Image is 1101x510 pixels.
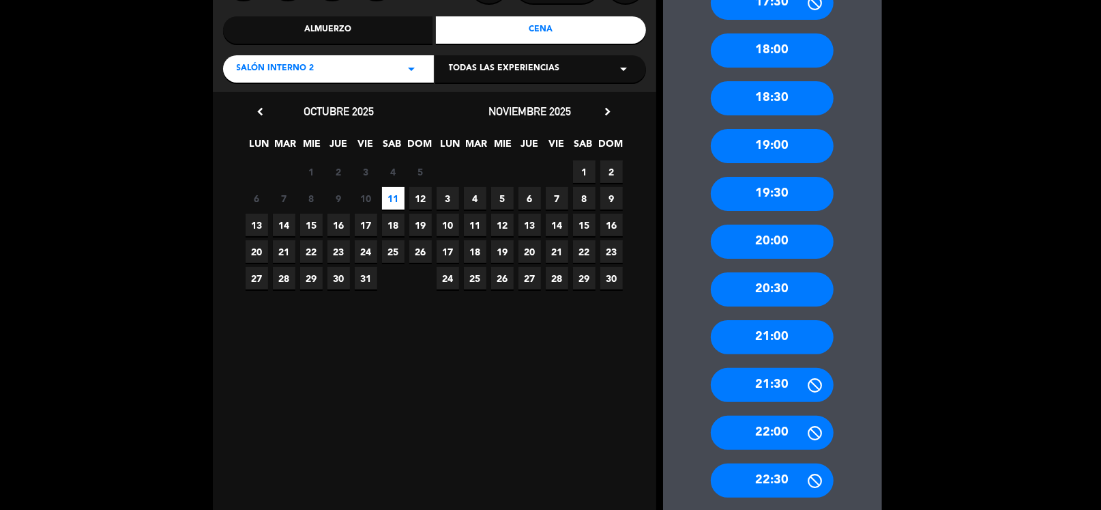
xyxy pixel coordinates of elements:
[711,368,834,402] div: 21:30
[382,187,405,210] span: 11
[237,62,314,76] span: Salón Interno 2
[327,267,350,289] span: 30
[492,136,514,158] span: MIE
[573,240,596,263] span: 22
[300,240,323,263] span: 22
[254,104,268,119] i: chevron_left
[354,136,377,158] span: VIE
[273,187,295,210] span: 7
[409,160,432,183] span: 5
[382,240,405,263] span: 25
[355,267,377,289] span: 31
[327,240,350,263] span: 23
[246,267,268,289] span: 27
[546,187,568,210] span: 7
[711,320,834,354] div: 21:00
[437,187,459,210] span: 3
[273,267,295,289] span: 28
[491,187,514,210] span: 5
[573,187,596,210] span: 8
[616,61,632,77] i: arrow_drop_down
[246,240,268,263] span: 20
[355,240,377,263] span: 24
[711,81,834,115] div: 18:30
[464,267,486,289] span: 25
[407,136,430,158] span: DOM
[464,214,486,236] span: 11
[573,267,596,289] span: 29
[600,240,623,263] span: 23
[409,214,432,236] span: 19
[355,187,377,210] span: 10
[488,104,571,118] span: noviembre 2025
[573,214,596,236] span: 15
[274,136,297,158] span: MAR
[437,240,459,263] span: 17
[600,267,623,289] span: 30
[711,225,834,259] div: 20:00
[518,136,541,158] span: JUE
[491,240,514,263] span: 19
[382,160,405,183] span: 4
[409,240,432,263] span: 26
[382,214,405,236] span: 18
[491,214,514,236] span: 12
[404,61,420,77] i: arrow_drop_down
[300,267,323,289] span: 29
[327,214,350,236] span: 16
[409,187,432,210] span: 12
[491,267,514,289] span: 26
[437,267,459,289] span: 24
[327,160,350,183] span: 2
[518,214,541,236] span: 13
[545,136,568,158] span: VIE
[711,177,834,211] div: 19:30
[223,16,433,44] div: Almuerzo
[518,187,541,210] span: 6
[546,267,568,289] span: 28
[327,136,350,158] span: JUE
[246,187,268,210] span: 6
[439,136,461,158] span: LUN
[273,214,295,236] span: 14
[572,136,594,158] span: SAB
[355,160,377,183] span: 3
[598,136,621,158] span: DOM
[327,187,350,210] span: 9
[711,129,834,163] div: 19:00
[711,464,834,498] div: 22:30
[300,187,323,210] span: 8
[464,187,486,210] span: 4
[273,240,295,263] span: 21
[355,214,377,236] span: 17
[518,240,541,263] span: 20
[546,240,568,263] span: 21
[601,104,615,119] i: chevron_right
[711,33,834,68] div: 18:00
[248,136,270,158] span: LUN
[546,214,568,236] span: 14
[301,136,323,158] span: MIE
[465,136,488,158] span: MAR
[711,272,834,307] div: 20:30
[573,160,596,183] span: 1
[246,214,268,236] span: 13
[600,160,623,183] span: 2
[436,16,646,44] div: Cena
[449,62,560,76] span: Todas las experiencias
[464,240,486,263] span: 18
[300,214,323,236] span: 15
[600,214,623,236] span: 16
[304,104,374,118] span: octubre 2025
[518,267,541,289] span: 27
[437,214,459,236] span: 10
[381,136,403,158] span: SAB
[300,160,323,183] span: 1
[711,416,834,450] div: 22:00
[600,187,623,210] span: 9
